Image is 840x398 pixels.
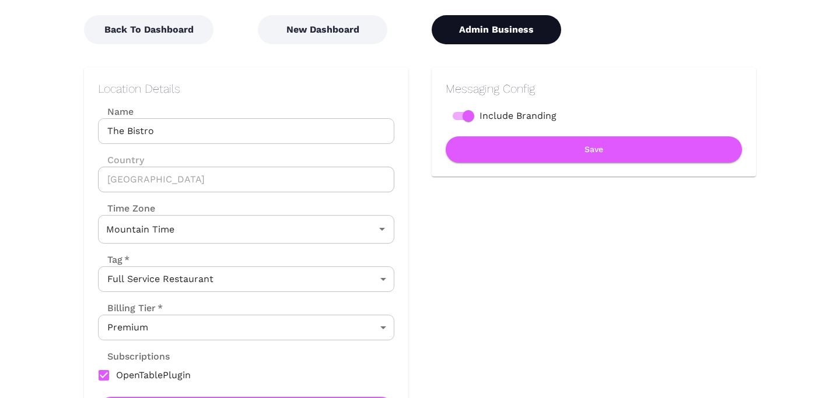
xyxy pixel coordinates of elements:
[446,82,742,96] h2: Messaging Config
[480,109,556,123] span: Include Branding
[98,266,394,292] div: Full Service Restaurant
[374,221,390,237] button: Open
[84,24,213,35] a: Back To Dashboard
[98,82,394,96] h2: Location Details
[258,15,387,44] button: New Dashboard
[116,368,191,382] span: OpenTablePlugin
[446,136,742,163] button: Save
[98,202,394,215] label: Time Zone
[84,15,213,44] button: Back To Dashboard
[98,315,394,340] div: Premium
[98,253,129,266] label: Tag
[98,301,163,315] label: Billing Tier
[432,15,561,44] button: Admin Business
[98,105,394,118] label: Name
[98,153,394,167] label: Country
[98,350,170,363] label: Subscriptions
[432,24,561,35] a: Admin Business
[258,24,387,35] a: New Dashboard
